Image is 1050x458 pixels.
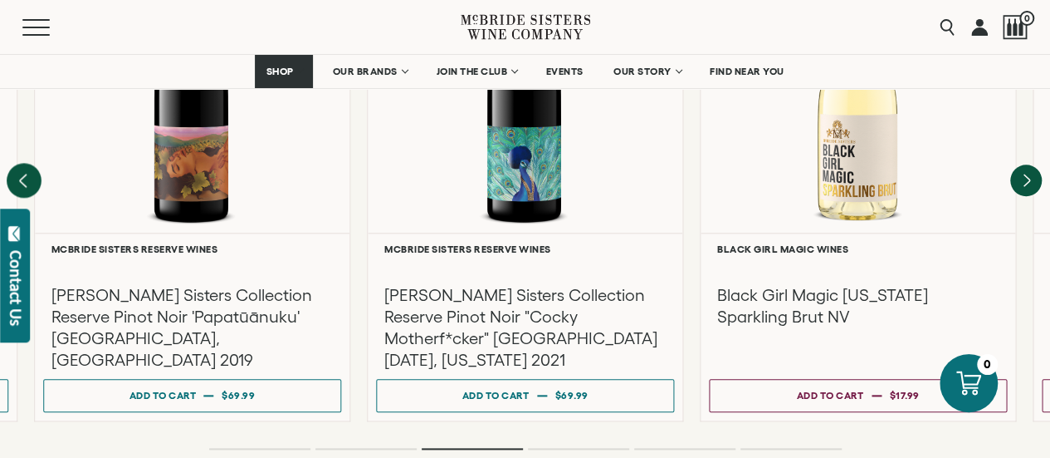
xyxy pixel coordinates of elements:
div: Contact Us [7,250,24,326]
h3: [PERSON_NAME] Sisters Collection Reserve Pinot Noir "Cocky Motherf*cker" [GEOGRAPHIC_DATA][DATE],... [384,284,666,371]
button: Next [1010,165,1042,196]
button: Previous [7,164,42,199]
button: Add to cart $69.99 [43,379,341,412]
a: SHOP [255,55,313,88]
span: FIND NEAR YOU [710,66,784,77]
a: OUR STORY [603,55,691,88]
a: JOIN THE CLUB [425,55,527,88]
span: SHOP [266,66,294,77]
span: $69.99 [554,390,588,401]
div: Add to cart [797,383,864,407]
a: FIND NEAR YOU [699,55,795,88]
button: Mobile Menu Trigger [22,19,82,36]
h6: McBride Sisters Reserve Wines [51,244,333,254]
span: $17.99 [889,390,919,401]
button: Add to cart $69.99 [376,379,674,412]
li: Page dot 5 [634,448,735,450]
span: JOIN THE CLUB [436,66,507,77]
h3: Black Girl Magic [US_STATE] Sparkling Brut NV [717,284,999,327]
div: Add to cart [462,383,530,407]
button: Add to cart $17.99 [709,379,1007,412]
span: OUR BRANDS [332,66,397,77]
span: EVENTS [546,66,584,77]
a: OUR BRANDS [321,55,417,88]
li: Page dot 4 [528,448,629,450]
h6: Black Girl Magic Wines [717,244,999,254]
li: Page dot 3 [422,448,523,450]
div: Add to cart [129,383,197,407]
li: Page dot 1 [209,448,310,450]
h6: McBride Sisters Reserve Wines [384,244,666,254]
li: Page dot 2 [315,448,417,450]
span: $69.99 [222,390,255,401]
li: Page dot 6 [740,448,842,450]
h3: [PERSON_NAME] Sisters Collection Reserve Pinot Noir 'Papatūānuku' [GEOGRAPHIC_DATA], [GEOGRAPHIC_... [51,284,333,371]
a: EVENTS [535,55,594,88]
span: 0 [1019,11,1034,26]
span: OUR STORY [613,66,672,77]
div: 0 [977,354,998,375]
